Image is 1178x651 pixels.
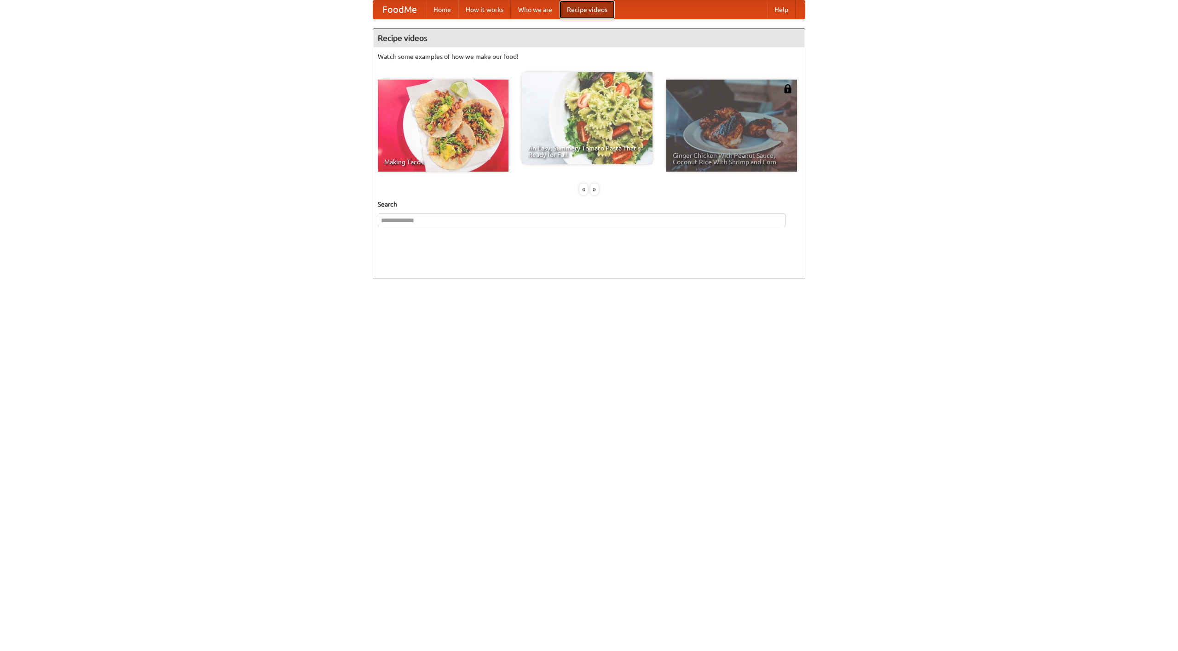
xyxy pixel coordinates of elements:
a: How it works [458,0,511,19]
div: « [579,184,588,195]
a: Who we are [511,0,560,19]
div: » [590,184,599,195]
h4: Recipe videos [373,29,805,47]
a: Help [767,0,796,19]
img: 483408.png [783,84,792,93]
h5: Search [378,200,800,209]
p: Watch some examples of how we make our food! [378,52,800,61]
a: Home [426,0,458,19]
a: Recipe videos [560,0,615,19]
a: An Easy, Summery Tomato Pasta That's Ready for Fall [522,72,653,164]
a: FoodMe [373,0,426,19]
span: An Easy, Summery Tomato Pasta That's Ready for Fall [528,145,646,158]
span: Making Tacos [384,159,502,165]
a: Making Tacos [378,80,508,172]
